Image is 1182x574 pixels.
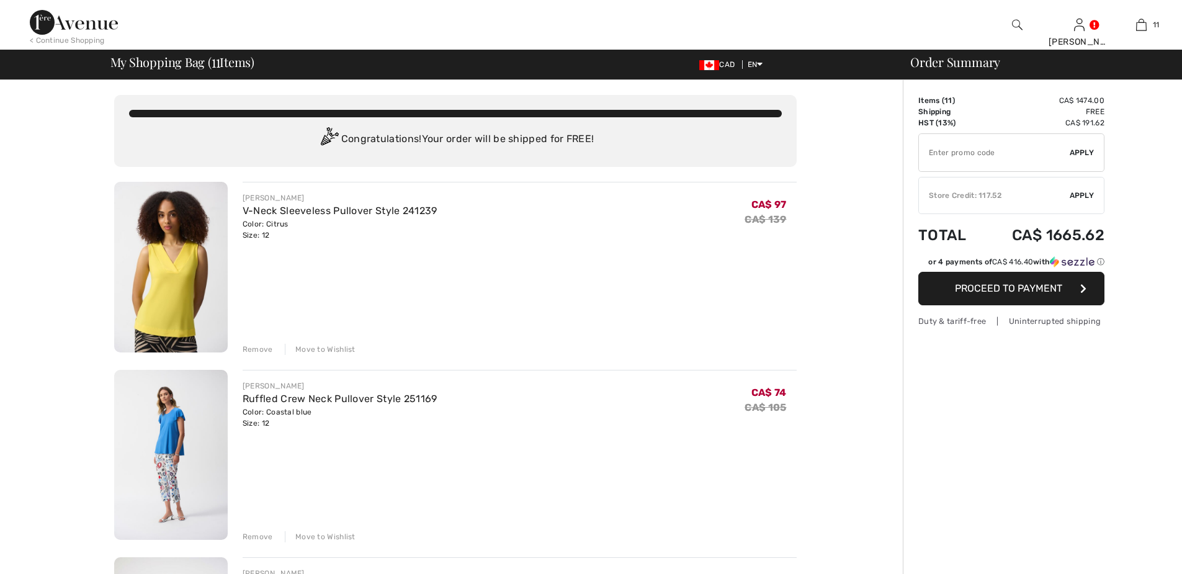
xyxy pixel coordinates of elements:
[1012,17,1023,32] img: search the website
[895,56,1175,68] div: Order Summary
[1070,190,1095,201] span: Apply
[918,272,1104,305] button: Proceed to Payment
[748,60,763,69] span: EN
[992,258,1033,266] span: CA$ 416.40
[285,344,356,355] div: Move to Wishlist
[1049,35,1109,48] div: [PERSON_NAME]
[1074,17,1085,32] img: My Info
[918,214,982,256] td: Total
[982,214,1104,256] td: CA$ 1665.62
[316,127,341,152] img: Congratulation2.svg
[1136,17,1147,32] img: My Bag
[918,315,1104,327] div: Duty & tariff-free | Uninterrupted shipping
[243,531,273,542] div: Remove
[1074,19,1085,30] a: Sign In
[129,127,782,152] div: Congratulations! Your order will be shipped for FREE!
[1153,19,1160,30] span: 11
[751,387,787,398] span: CA$ 74
[928,256,1104,267] div: or 4 payments of with
[1070,147,1095,158] span: Apply
[243,218,437,241] div: Color: Citrus Size: 12
[243,406,437,429] div: Color: Coastal blue Size: 12
[955,282,1062,294] span: Proceed to Payment
[1050,256,1095,267] img: Sezzle
[982,106,1104,117] td: Free
[114,182,228,352] img: V-Neck Sleeveless Pullover Style 241239
[918,95,982,106] td: Items ( )
[285,531,356,542] div: Move to Wishlist
[751,199,787,210] span: CA$ 97
[243,192,437,204] div: [PERSON_NAME]
[918,106,982,117] td: Shipping
[110,56,255,68] span: My Shopping Bag ( Items)
[919,134,1070,171] input: Promo code
[919,190,1070,201] div: Store Credit: 117.52
[918,117,982,128] td: HST (13%)
[243,393,437,405] a: Ruffled Crew Neck Pullover Style 251169
[944,96,952,105] span: 11
[918,256,1104,272] div: or 4 payments ofCA$ 416.40withSezzle Click to learn more about Sezzle
[30,35,105,46] div: < Continue Shopping
[114,370,228,540] img: Ruffled Crew Neck Pullover Style 251169
[243,380,437,392] div: [PERSON_NAME]
[30,10,118,35] img: 1ère Avenue
[212,53,220,69] span: 11
[699,60,719,70] img: Canadian Dollar
[243,344,273,355] div: Remove
[243,205,437,217] a: V-Neck Sleeveless Pullover Style 241239
[745,213,786,225] s: CA$ 139
[1111,17,1171,32] a: 11
[745,401,786,413] s: CA$ 105
[699,60,740,69] span: CAD
[982,95,1104,106] td: CA$ 1474.00
[982,117,1104,128] td: CA$ 191.62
